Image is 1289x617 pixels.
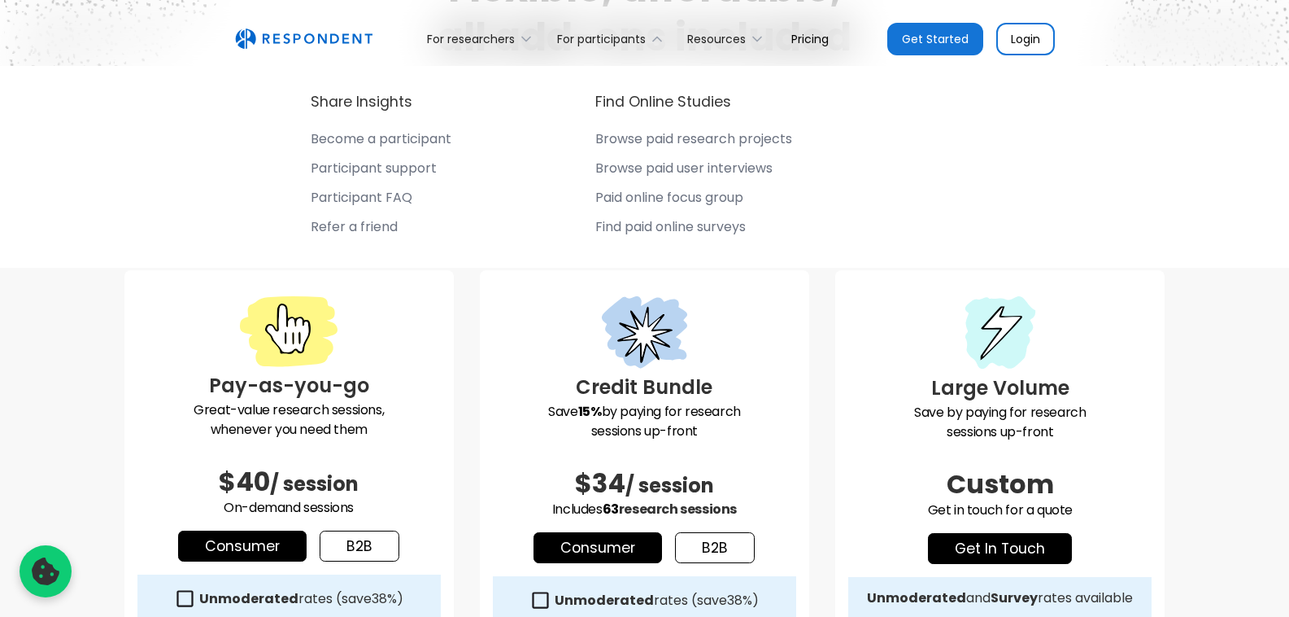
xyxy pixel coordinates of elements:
[493,402,796,441] p: Save by paying for research sessions up-front
[311,92,412,112] h4: Share Insights
[928,533,1072,564] a: get in touch
[595,131,792,154] a: Browse paid research projects
[311,160,437,177] div: Participant support
[199,589,298,608] strong: Unmoderated
[678,20,778,58] div: Resources
[675,532,755,563] a: b2b
[848,403,1152,442] p: Save by paying for research sessions up-front
[595,219,746,235] div: Find paid online surveys
[311,219,451,242] a: Refer a friend
[595,219,792,242] a: Find paid online surveys
[848,374,1152,403] h3: Large Volume
[137,498,441,518] p: On-demand sessions
[320,531,399,562] a: b2b
[867,589,966,607] strong: Unmoderated
[557,31,646,47] div: For participants
[867,590,1133,606] div: and rates available
[996,23,1055,55] a: Login
[595,160,792,183] a: Browse paid user interviews
[311,160,451,183] a: Participant support
[137,400,441,440] p: Great-value research sessions, whenever you need them
[595,190,743,206] div: Paid online focus group
[727,591,752,610] span: 38%
[595,190,792,212] a: Paid online focus group
[533,532,662,563] a: Consumer
[595,160,773,177] div: Browse paid user interviews
[848,501,1152,520] p: Get in touch for a quote
[311,131,451,154] a: Become a participant
[595,131,792,147] div: Browse paid research projects
[311,190,412,206] div: Participant FAQ
[270,470,359,497] span: / session
[493,500,796,519] p: Includes
[575,465,625,501] span: $34
[595,92,731,112] h4: Find Online Studies
[311,131,451,147] div: Become a participant
[493,373,796,402] h3: Credit Bundle
[603,500,619,519] span: 63
[199,591,403,607] div: rates (save )
[137,371,441,400] h3: Pay-as-you-go
[178,531,307,562] a: Consumer
[311,190,451,212] a: Participant FAQ
[778,20,842,58] a: Pricing
[687,31,746,47] div: Resources
[578,402,602,421] strong: 15%
[547,20,677,58] div: For participants
[372,589,397,608] span: 38%
[947,466,1054,502] span: Custom
[219,463,270,500] span: $40
[619,500,737,519] span: research sessions
[887,23,983,55] a: Get Started
[235,28,372,50] a: home
[235,28,372,50] img: Untitled UI logotext
[418,20,547,58] div: For researchers
[625,472,714,499] span: / session
[311,219,398,235] div: Refer a friend
[991,589,1038,607] strong: Survey
[427,31,515,47] div: For researchers
[555,591,654,610] strong: Unmoderated
[555,593,759,609] div: rates (save )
